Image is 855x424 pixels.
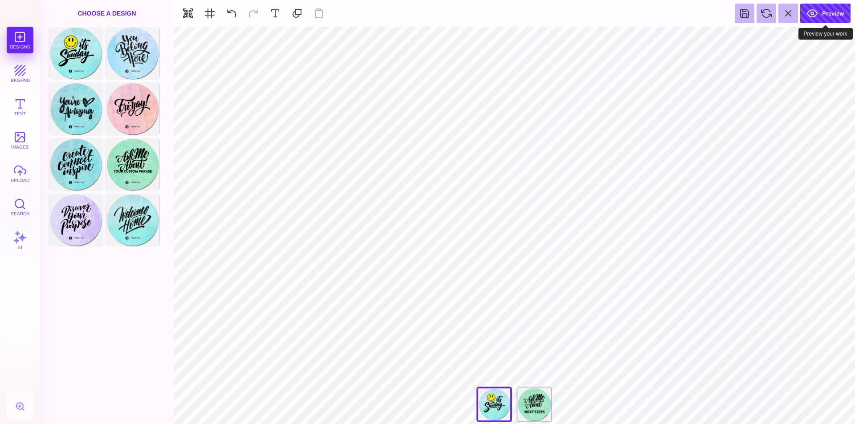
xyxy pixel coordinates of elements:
button: images [7,127,33,153]
button: bkgrnd [7,60,33,87]
button: Text [7,93,33,120]
button: upload [7,160,33,187]
button: AI [7,227,33,254]
button: Preview [800,4,851,23]
button: Search [7,194,33,220]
